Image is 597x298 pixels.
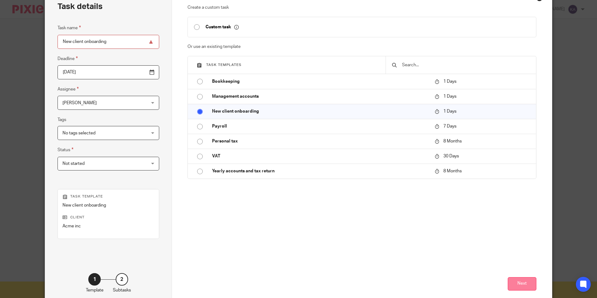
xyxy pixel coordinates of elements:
[58,24,81,31] label: Task name
[443,124,456,128] span: 7 Days
[58,1,103,12] h2: Task details
[212,153,428,159] p: VAT
[62,194,154,199] p: Task template
[443,109,456,114] span: 1 Days
[113,287,131,293] p: Subtasks
[58,65,159,79] input: Pick a date
[86,287,104,293] p: Template
[58,117,66,123] label: Tags
[206,63,242,67] span: Task templates
[443,139,462,143] span: 8 Months
[443,79,456,84] span: 1 Days
[116,273,128,286] div: 2
[187,4,537,11] p: Create a custom task
[212,93,428,100] p: Management accounts
[58,146,73,153] label: Status
[62,202,154,208] p: New client onboarding
[508,277,536,291] button: Next
[212,123,428,129] p: Payroll
[58,55,78,62] label: Deadline
[443,154,459,158] span: 30 Days
[187,44,537,50] p: Or use an existing template
[443,94,456,99] span: 1 Days
[212,168,428,174] p: Yearly accounts and tax return
[212,78,428,85] p: Bookkeeping
[58,35,159,49] input: Task name
[62,215,154,220] p: Client
[62,161,85,166] span: Not started
[58,86,79,93] label: Assignee
[62,101,97,105] span: [PERSON_NAME]
[212,108,428,114] p: New client onboarding
[62,223,154,229] p: Acme inc
[88,273,101,286] div: 1
[212,138,428,144] p: Personal tax
[206,24,239,30] p: Custom task
[62,131,95,135] span: No tags selected
[443,169,462,174] span: 8 Months
[401,62,530,68] input: Search...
